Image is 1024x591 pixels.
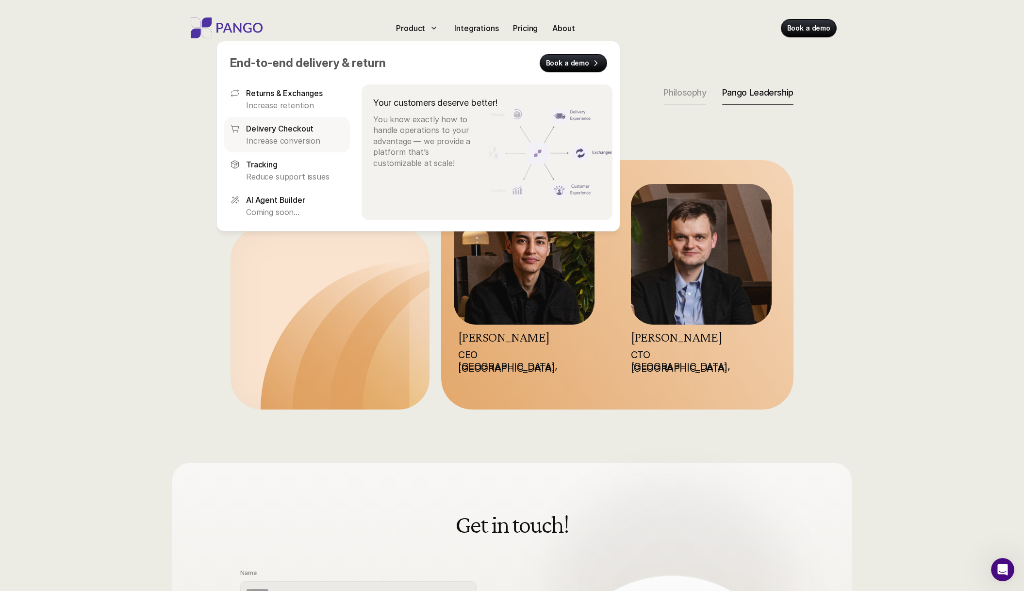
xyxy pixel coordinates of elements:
a: Delivery CheckoutIncrease conversion [224,117,350,152]
p: Delivery Checkout [246,123,314,134]
span: delivery [296,56,339,70]
div: We typically reply in a few minutes [20,132,162,143]
a: CEO [458,349,478,361]
p: Product [396,22,425,34]
a: CTO [631,349,650,361]
span: return [352,56,386,70]
p: Pango Leadership [722,87,793,98]
p: Philosophy [663,87,706,98]
p: Book a demo [787,23,830,33]
a: TrackingReduce support issues [224,152,350,187]
div: Send us a message [20,122,162,132]
a: Returns & ExchangesIncrease retention [224,82,350,116]
a: [PERSON_NAME] [631,329,723,345]
iframe: Intercom live chat [991,558,1014,581]
span: End-to-end [230,56,293,70]
p: Book a demo [546,58,589,68]
p: Your customers deserve better! [373,96,498,109]
img: logo [19,18,34,34]
a: Pricing [509,20,542,36]
p: Integrations [454,22,498,34]
p: Name [240,570,257,576]
p: Reduce support issues [246,171,344,181]
p: Hi there 👋 [19,69,175,85]
a: Integrations [450,20,502,36]
a: [GEOGRAPHIC_DATA], [GEOGRAPHIC_DATA] [631,361,733,374]
p: AI Agent Builder [246,194,305,206]
a: Book a demo [781,19,836,37]
p: Tracking [246,158,278,170]
p: Returns & Exchanges [246,87,323,99]
p: How can we help? [19,85,175,102]
a: Book a demo [540,54,607,72]
p: Pricing [513,22,538,34]
p: Coming soon... [246,207,344,217]
p: Increase retention [246,100,344,111]
p: About [552,22,575,34]
a: [PERSON_NAME] [458,329,550,345]
div: Send us a messageWe typically reply in a few minutes [10,114,184,151]
a: [GEOGRAPHIC_DATA], [GEOGRAPHIC_DATA] [458,361,560,374]
h2: Get in touch! [231,511,793,537]
p: Increase conversion [246,135,344,146]
span: & [342,56,349,70]
p: You know exactly how to handle operations to your advantage — we provide a platform that’s custom... [373,114,478,168]
span: Messages [129,327,163,334]
span: Home [37,327,59,334]
button: Messages [97,303,194,342]
div: Close [167,16,184,33]
a: About [548,20,578,36]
